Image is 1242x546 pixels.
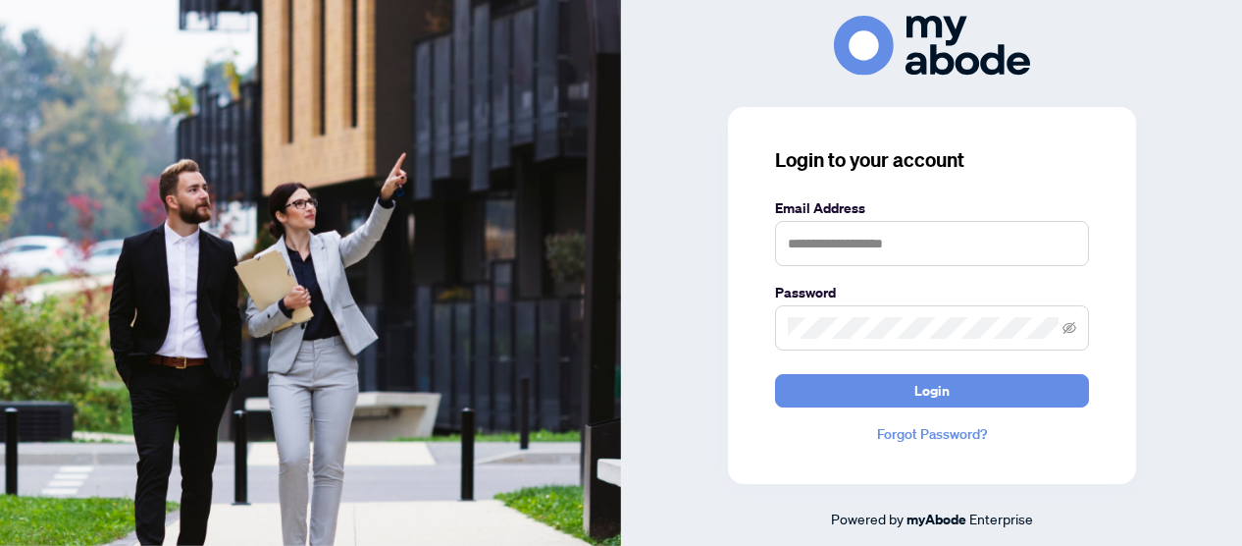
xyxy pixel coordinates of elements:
span: Enterprise [969,510,1033,527]
a: myAbode [906,509,966,530]
button: Login [775,374,1089,408]
label: Email Address [775,197,1089,219]
h3: Login to your account [775,146,1089,174]
span: Powered by [831,510,904,527]
span: eye-invisible [1062,321,1076,335]
label: Password [775,282,1089,303]
span: Login [914,375,950,407]
img: ma-logo [834,16,1030,76]
a: Forgot Password? [775,423,1089,445]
